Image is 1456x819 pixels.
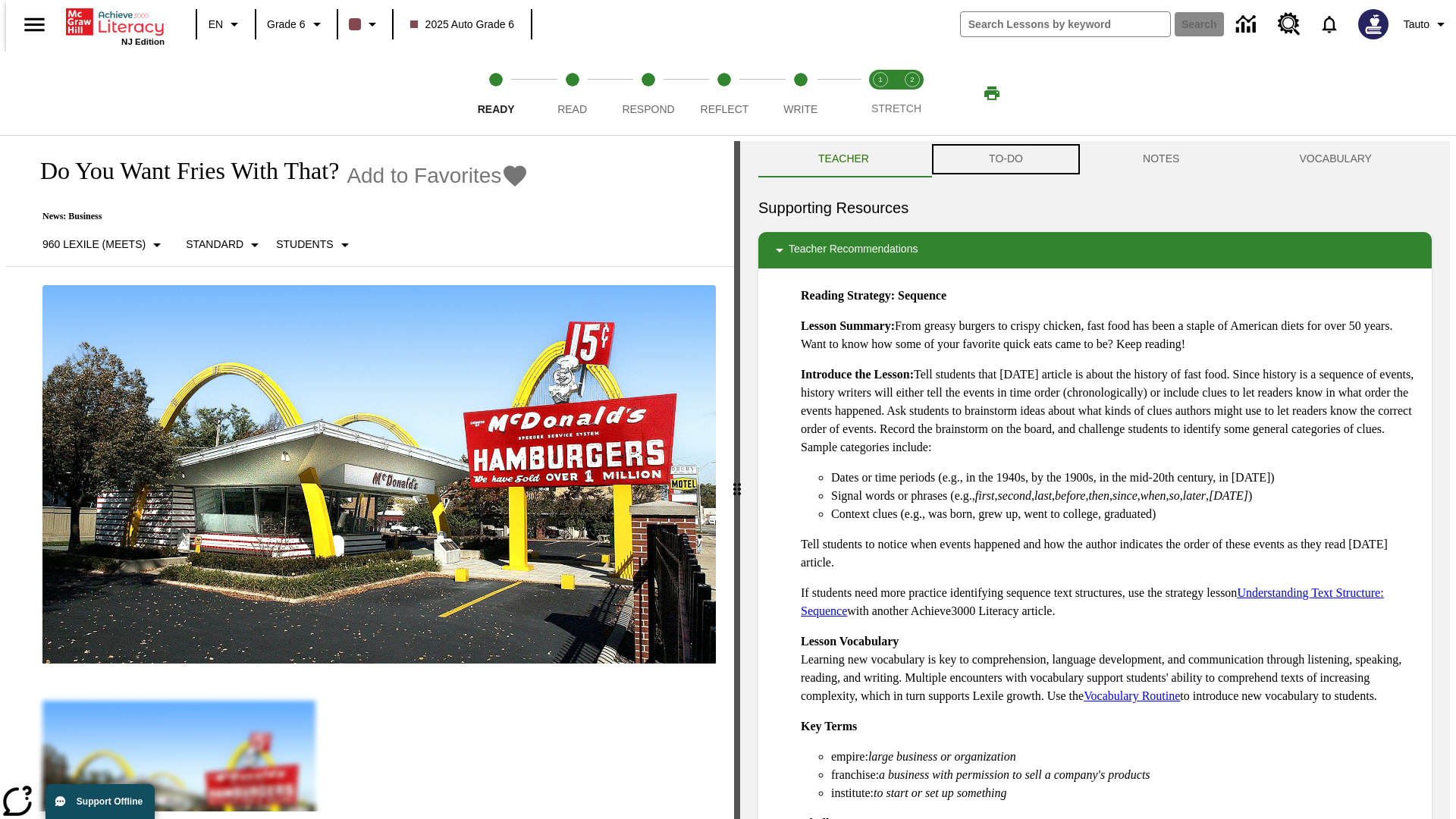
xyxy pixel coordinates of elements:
div: Home [66,5,165,46]
span: NJ Edition [121,37,165,46]
li: Dates or time periods (e.g., in the 1940s, by the 1900s, in the mid-20th century, in [DATE]) [831,469,1420,487]
em: [DATE] [1209,489,1248,502]
p: From greasy burgers to crispy chicken, fast food has been a staple of American diets for over 50 ... [801,317,1420,353]
button: Teacher [758,141,929,177]
em: then [1088,489,1109,502]
button: Read step 2 of 5 [528,52,616,135]
li: empire: [831,748,1420,766]
button: Support Offline [45,784,155,819]
span: Ready [478,103,515,115]
span: Tauto [1404,17,1429,33]
em: to start or set up something [874,786,1007,799]
button: Select Student [270,231,359,259]
text: 1 [878,76,882,83]
p: Tell students to notice when events happened and how the author indicates the order of these even... [801,535,1420,572]
p: Tell students that [DATE] article is about the history of fast food. Since history is a sequence ... [801,366,1420,457]
p: Students [276,237,333,253]
button: Profile/Settings [1398,11,1456,38]
p: Teacher Recommendations [789,241,918,259]
span: STRETCH [871,102,921,115]
button: Reflect step 4 of 5 [680,52,768,135]
span: Write [783,103,817,115]
button: Select Lexile, 960 Lexile (Meets) [36,231,172,259]
p: 960 Lexile (Meets) [42,237,146,253]
span: EN [209,17,223,33]
span: Reflect [701,103,749,115]
div: reading [6,141,734,811]
button: Stretch Respond step 2 of 2 [890,52,934,135]
button: Select a new avatar [1349,5,1398,44]
em: since [1112,489,1137,502]
em: last [1034,489,1052,502]
img: Avatar [1358,9,1389,39]
h6: Supporting Resources [758,196,1432,220]
li: institute: [831,784,1420,802]
button: Scaffolds, Standard [180,231,270,259]
em: first [975,489,995,502]
button: Print [968,80,1016,107]
strong: Sequence [898,289,946,302]
span: Grade 6 [267,17,306,33]
button: Respond step 3 of 5 [604,52,692,135]
a: Notifications [1310,5,1349,44]
button: Write step 5 of 5 [757,52,845,135]
span: Read [557,103,587,115]
button: Language: EN, Select a language [202,11,250,38]
span: 2025 Auto Grade 6 [410,17,515,33]
div: Instructional Panel Tabs [758,141,1432,177]
li: Signal words or phrases (e.g., , , , , , , , , , ) [831,487,1420,505]
button: Ready step 1 of 5 [452,52,540,135]
div: Press Enter or Spacebar and then press right and left arrow keys to move the slider [734,141,740,819]
em: so [1169,489,1180,502]
strong: Introduce the Lesson: [801,368,914,381]
span: Respond [622,103,674,115]
em: later [1183,489,1206,502]
a: Data Center [1227,4,1269,45]
strong: Key Terms [801,720,857,733]
strong: Reading Strategy: [801,289,895,302]
img: One of the first McDonald's stores, with the iconic red sign and golden arches. [42,285,716,664]
h1: Do You Want Fries With That? [24,157,339,185]
div: activity [740,141,1450,819]
span: Add to Favorites [347,164,501,188]
li: franchise: [831,766,1420,784]
em: before [1055,489,1085,502]
a: Understanding Text Structure: Sequence [801,586,1384,617]
button: Class color is dark brown. Change class color [343,11,388,38]
p: Standard [186,237,243,253]
em: when [1141,489,1166,502]
em: second [998,489,1031,502]
a: Resource Center, Will open in new tab [1269,4,1310,45]
input: search field [961,12,1170,36]
strong: Lesson Vocabulary [801,635,899,648]
p: If students need more practice identifying sequence text structures, use the strategy lesson with... [801,584,1420,620]
li: Context clues (e.g., was born, grew up, went to college, graduated) [831,505,1420,523]
p: Learning new vocabulary is key to comprehension, language development, and communication through ... [801,632,1420,705]
button: Open side menu [12,2,57,47]
p: News: Business [24,211,529,222]
text: 2 [910,76,914,83]
em: a business with permission to sell a company's products [879,768,1150,781]
a: Vocabulary Routine [1084,689,1180,702]
span: Support Offline [77,796,143,807]
button: TO-DO [929,141,1083,177]
button: NOTES [1083,141,1239,177]
button: Add to Favorites - Do You Want Fries With That? [347,162,529,189]
button: VOCABULARY [1239,141,1432,177]
em: large business or organization [868,750,1016,763]
div: Teacher Recommendations [758,232,1432,268]
strong: Lesson Summary: [801,319,895,332]
button: Stretch Read step 1 of 2 [858,52,902,135]
button: Grade: Grade 6, Select a grade [261,11,332,38]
